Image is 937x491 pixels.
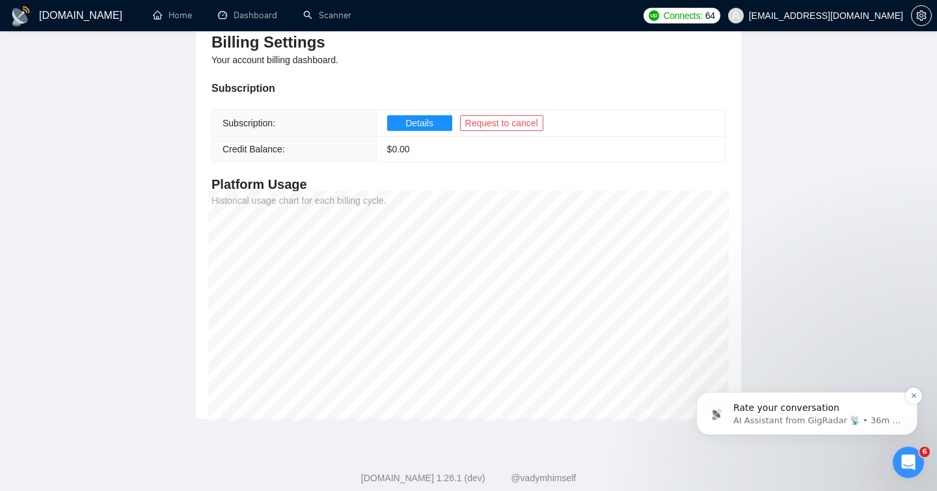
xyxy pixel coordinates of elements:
span: 64 [705,8,715,23]
p: Message from AI Assistant from GigRadar 📡, sent 36m ago [57,105,224,117]
img: logo [10,6,31,27]
span: Rate your conversation [57,92,163,103]
a: @vadymhimself [511,473,576,483]
h4: Platform Usage [211,175,726,193]
img: Profile image for AI Assistant from GigRadar 📡 [29,94,50,115]
span: Credit Balance: [223,144,285,154]
a: [DOMAIN_NAME] 1.26.1 (dev) [361,473,485,483]
a: searchScanner [303,10,351,21]
span: $ 0.00 [387,144,410,154]
button: Dismiss notification [228,77,245,94]
a: dashboardDashboard [218,10,277,21]
span: Subscription: [223,118,275,128]
iframe: Intercom live chat [893,447,924,478]
div: message notification from AI Assistant from GigRadar 📡, 36m ago. Rate your conversation [20,82,241,125]
img: upwork-logo.png [649,10,659,21]
span: user [731,11,740,20]
button: Details [387,115,452,131]
span: Request to cancel [465,116,538,130]
a: homeHome [153,10,192,21]
span: Connects: [663,8,702,23]
a: setting [911,10,932,21]
span: setting [912,10,931,21]
span: Your account billing dashboard. [211,55,338,65]
button: setting [911,5,932,26]
iframe: Intercom notifications message [677,310,937,456]
div: Subscription [211,80,726,96]
span: Details [405,116,433,130]
h3: Billing Settings [211,32,726,53]
span: 6 [919,447,930,457]
button: Request to cancel [460,115,543,131]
